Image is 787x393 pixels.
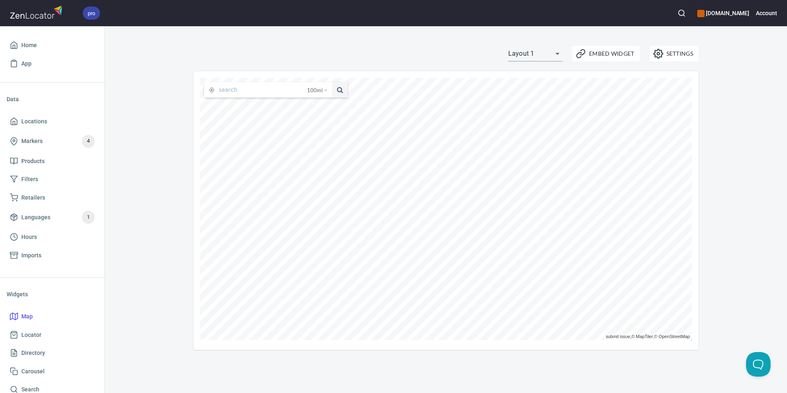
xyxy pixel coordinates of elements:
div: Manage your apps [697,4,749,22]
span: Products [21,156,45,166]
h6: [DOMAIN_NAME] [697,9,749,18]
span: 100 mi [307,82,323,98]
canvas: Map [200,78,692,340]
a: Carousel [7,362,98,381]
span: 4 [82,136,95,146]
a: App [7,55,98,73]
input: search [219,82,307,98]
span: Filters [21,174,38,184]
iframe: Help Scout Beacon - Open [746,352,771,377]
button: Embed Widget [572,46,640,61]
span: Imports [21,250,41,261]
span: Map [21,311,33,322]
h6: Account [756,9,777,18]
button: color-CE600E [697,10,705,17]
span: Hours [21,232,37,242]
span: Languages [21,212,50,223]
a: Locator [7,326,98,344]
span: Carousel [21,366,45,377]
span: Home [21,40,37,50]
button: Settings [650,46,698,61]
a: Markers4 [7,131,98,152]
a: Hours [7,228,98,246]
span: Markers [21,136,43,146]
a: Products [7,152,98,170]
button: Search [673,4,691,22]
span: App [21,59,32,69]
a: Retailers [7,189,98,207]
a: Languages1 [7,207,98,228]
span: Directory [21,348,45,358]
span: Locations [21,116,47,127]
span: 1 [82,213,95,222]
span: Retailers [21,193,45,203]
a: Directory [7,344,98,362]
span: Locator [21,330,41,340]
a: Home [7,36,98,55]
button: Account [756,4,777,22]
a: Map [7,307,98,326]
a: Filters [7,170,98,189]
span: Settings [655,49,693,59]
span: pro [83,9,100,18]
li: Data [7,89,98,109]
div: Layout 1 [508,47,562,60]
span: Embed Widget [578,49,635,59]
img: zenlocator [10,3,65,21]
a: Imports [7,246,98,265]
a: Locations [7,112,98,131]
li: Widgets [7,284,98,304]
div: pro [83,7,100,20]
